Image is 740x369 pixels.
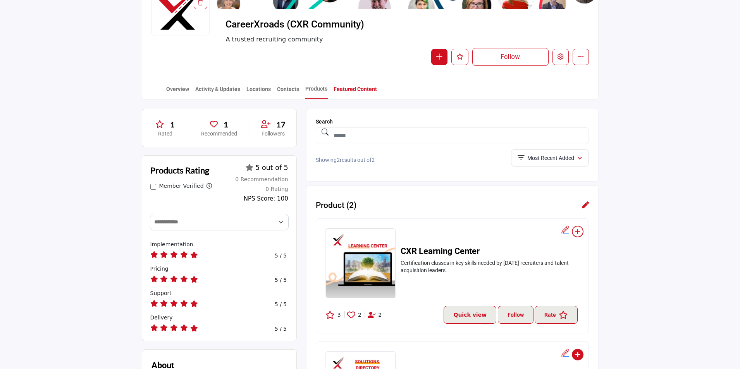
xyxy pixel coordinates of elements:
a: CXR Learning Center [401,246,579,256]
a: Products [305,85,328,99]
button: Follow [498,306,533,324]
span: 2 [337,157,340,163]
span: 1 [170,118,175,130]
span: 3 [337,311,341,319]
span: 2 [379,311,382,319]
a: Activity & Updates [195,85,241,99]
p: Rated [151,130,179,138]
span: How would you rate their implementation? [150,241,193,247]
button: More details [573,49,589,65]
p: Followers [259,130,287,138]
h2: Products Rating [150,164,209,177]
img: CXR Learning Center logo [326,228,396,298]
a: Featured Content [333,85,377,99]
h4: 5 / 5 [275,277,287,283]
span: A trusted recruiting community [225,35,473,44]
h4: 5 / 5 [275,301,287,308]
button: Like [451,49,468,65]
span: 2 [372,157,375,163]
a: Locations [246,85,271,99]
span: 0 Recommendation [235,176,288,182]
p: Follow [508,310,524,319]
h4: 5 / 5 [275,326,287,332]
button: Quick view [444,306,496,324]
h2: Product (2) [316,201,356,210]
span: 1 [224,118,228,130]
a: Contacts [277,85,299,99]
span: How would you rate their delivery? [150,314,173,321]
a: CXR Learning Center logo [325,228,395,298]
label: Member Verified [159,182,204,190]
button: Edit company [552,49,569,65]
h4: 5 / 5 [275,252,287,259]
h1: Search [316,118,589,125]
p: Most Recent Added [527,154,574,162]
span: CareerXroads (CXR Community) [225,18,400,31]
a: Overview [166,85,189,99]
button: Rate [535,306,578,324]
span: 17 [276,118,286,130]
span: 5 out of 5 [255,164,288,172]
button: Most Recent Added [511,149,589,166]
span: Certification classes in key skills needed by [DATE] recruiters and talent acquisition leaders. [401,260,569,274]
span: 2 [358,311,361,319]
span: 0 Rating [265,186,288,192]
span: How would you rate their support? [150,290,172,296]
p: Recommended [201,130,237,138]
div: NPS Score: 100 [244,194,288,203]
button: Follow [472,48,549,66]
span: How would you rate their pricing? [150,266,169,272]
p: Rate [544,310,556,319]
p: Showing results out of [316,156,450,164]
input: Member Rating [150,184,156,190]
